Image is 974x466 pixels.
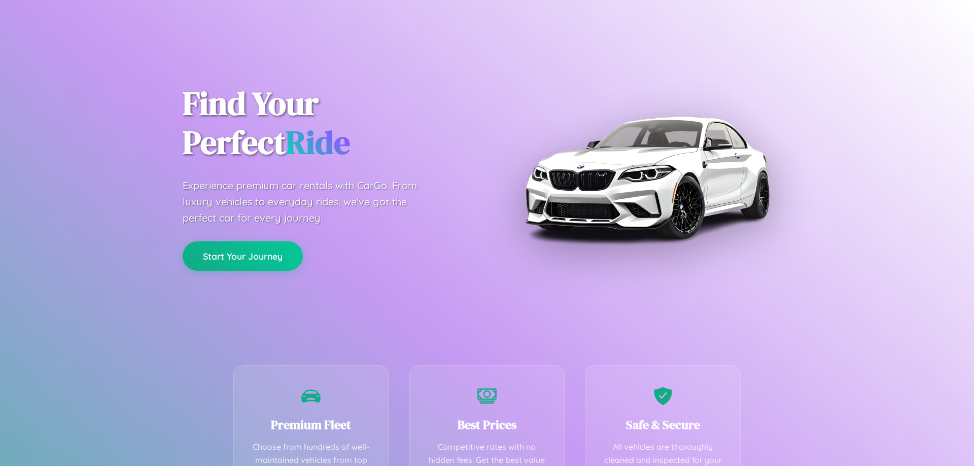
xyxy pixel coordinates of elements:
[249,416,373,433] h3: Premium Fleet
[183,241,303,271] button: Start Your Journey
[520,51,774,304] img: Premium BMW car rental vehicle
[425,416,549,433] h3: Best Prices
[601,416,725,433] h3: Safe & Secure
[183,84,472,162] h1: Find Your Perfect
[286,120,350,164] span: Ride
[183,177,436,226] p: Experience premium car rentals with CarGo. From luxury vehicles to everyday rides, we've got the ...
